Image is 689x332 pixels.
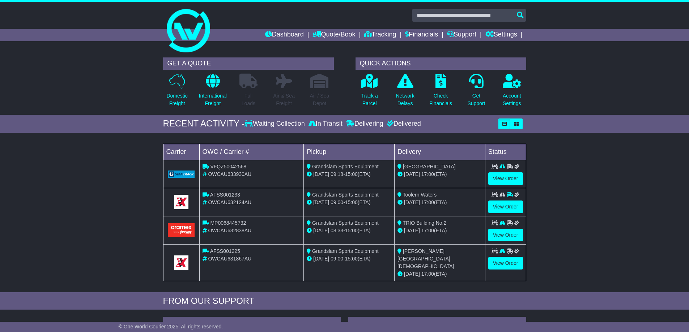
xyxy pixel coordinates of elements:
[312,192,379,198] span: Grandslam Sports Equipment
[166,73,188,111] a: DomesticFreight
[307,227,391,234] div: - (ETA)
[421,271,434,277] span: 17:00
[168,223,195,237] img: Aramex.png
[488,201,523,213] a: View Order
[163,144,199,160] td: Carrier
[447,29,476,41] a: Support
[331,228,343,233] span: 08:33
[429,73,452,111] a: CheckFinancials
[485,29,517,41] a: Settings
[467,92,485,107] p: Get Support
[502,73,522,111] a: AccountSettings
[273,92,295,107] p: Air & Sea Freight
[210,164,246,169] span: VFQZ50042568
[313,199,329,205] span: [DATE]
[312,164,379,169] span: Grandslam Sports Equipment
[244,120,306,128] div: Waiting Collection
[312,248,379,254] span: Grandslam Sports Equipment
[405,29,438,41] a: Financials
[397,248,454,269] span: [PERSON_NAME][GEOGRAPHIC_DATA][DEMOGRAPHIC_DATA]
[210,192,240,198] span: AFSS001233
[168,171,195,178] img: GetCarrierServiceLogo
[199,144,304,160] td: OWC / Carrier #
[397,270,482,278] div: (ETA)
[313,228,329,233] span: [DATE]
[421,171,434,177] span: 17:00
[208,228,251,233] span: OWCAU632838AU
[395,73,414,111] a: NetworkDelays
[210,220,246,226] span: MP0068445732
[163,296,526,306] div: FROM OUR SUPPORT
[467,73,485,111] a: GetSupport
[361,73,378,111] a: Track aParcel
[345,199,358,205] span: 15:00
[361,92,378,107] p: Track a Parcel
[345,256,358,262] span: 15:00
[307,171,391,178] div: - (ETA)
[364,29,396,41] a: Tracking
[307,199,391,206] div: - (ETA)
[304,144,395,160] td: Pickup
[397,171,482,178] div: (ETA)
[265,29,304,41] a: Dashboard
[119,324,223,329] span: © One World Courier 2025. All rights reserved.
[385,120,421,128] div: Delivered
[488,257,523,270] a: View Order
[396,92,414,107] p: Network Delays
[345,171,358,177] span: 15:00
[403,220,447,226] span: TRIO Building No.2
[331,199,343,205] span: 09:00
[485,144,526,160] td: Status
[310,92,329,107] p: Air / Sea Depot
[208,199,251,205] span: OWCAU632124AU
[421,228,434,233] span: 17:00
[345,228,358,233] span: 15:00
[210,248,240,254] span: AFSS001225
[313,171,329,177] span: [DATE]
[397,199,482,206] div: (ETA)
[403,164,456,169] span: [GEOGRAPHIC_DATA]
[488,172,523,185] a: View Order
[404,171,420,177] span: [DATE]
[174,255,188,270] img: GetCarrierServiceLogo
[403,192,437,198] span: Toolern Waters
[199,73,227,111] a: InternationalFreight
[307,120,344,128] div: In Transit
[429,92,452,107] p: Check Financials
[394,144,485,160] td: Delivery
[404,271,420,277] span: [DATE]
[331,171,343,177] span: 09:18
[488,229,523,241] a: View Order
[312,29,355,41] a: Quote/Book
[163,118,245,129] div: RECENT ACTIVITY -
[331,256,343,262] span: 09:00
[397,227,482,234] div: (ETA)
[199,92,227,107] p: International Freight
[208,171,251,177] span: OWCAU633930AU
[344,120,385,128] div: Delivering
[208,256,251,262] span: OWCAU631867AU
[307,255,391,263] div: - (ETA)
[404,228,420,233] span: [DATE]
[503,92,521,107] p: Account Settings
[421,199,434,205] span: 17:00
[404,199,420,205] span: [DATE]
[166,92,187,107] p: Domestic Freight
[239,92,258,107] p: Full Loads
[174,195,188,209] img: GetCarrierServiceLogo
[312,220,379,226] span: Grandslam Sports Equipment
[356,57,526,70] div: QUICK ACTIONS
[313,256,329,262] span: [DATE]
[163,57,334,70] div: GET A QUOTE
